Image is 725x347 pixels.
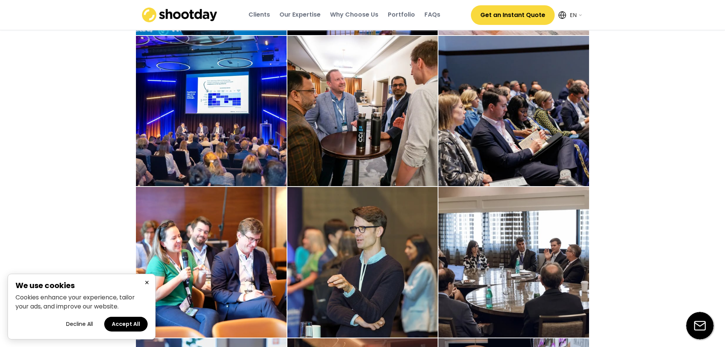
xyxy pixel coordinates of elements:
[388,11,415,19] div: Portfolio
[136,187,287,338] img: Event-image-1%20%E2%80%93%205.webp
[104,317,148,332] button: Accept all cookies
[438,36,589,187] img: Event-image-1%20%E2%80%93%201.webp
[279,11,321,19] div: Our Expertise
[438,187,589,338] img: Event-image-1%20%E2%80%93%208.webp
[142,8,217,22] img: shootday_logo.png
[248,11,270,19] div: Clients
[287,36,438,187] img: Event-image-1%20%E2%80%93%2019.webp
[142,278,151,287] button: Close cookie banner
[136,36,287,187] img: Event-image-1%20%E2%80%93%204.webp
[59,317,100,332] button: Decline all cookies
[686,312,714,339] img: email-icon%20%281%29.svg
[15,293,148,311] p: Cookies enhance your experience, tailor your ads, and improve our website.
[471,5,555,25] button: Get an Instant Quote
[287,187,438,338] img: Event-intl-1%20%E2%80%93%204.webp
[15,282,148,289] h2: We use cookies
[558,11,566,19] img: Icon%20feather-globe%20%281%29.svg
[424,11,440,19] div: FAQs
[330,11,378,19] div: Why Choose Us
